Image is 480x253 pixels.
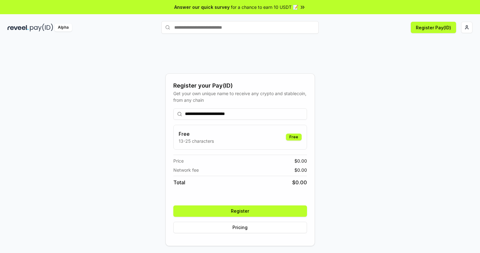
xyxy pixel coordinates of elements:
[179,130,214,138] h3: Free
[411,22,456,33] button: Register Pay(ID)
[174,4,230,10] span: Answer our quick survey
[173,81,307,90] div: Register your Pay(ID)
[173,158,184,164] span: Price
[8,24,29,32] img: reveel_dark
[294,167,307,173] span: $ 0.00
[286,134,302,141] div: Free
[30,24,53,32] img: pay_id
[173,205,307,217] button: Register
[231,4,298,10] span: for a chance to earn 10 USDT 📝
[294,158,307,164] span: $ 0.00
[173,90,307,103] div: Get your own unique name to receive any crypto and stablecoin, from any chain
[292,179,307,186] span: $ 0.00
[173,179,185,186] span: Total
[179,138,214,144] p: 13-25 characters
[54,24,72,32] div: Alpha
[173,222,307,233] button: Pricing
[173,167,199,173] span: Network fee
